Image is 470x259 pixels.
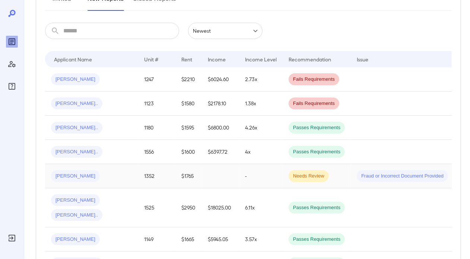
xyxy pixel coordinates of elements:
[289,55,331,64] div: Recommendation
[202,140,239,164] td: $6397.72
[208,55,226,64] div: Income
[51,212,102,219] span: [PERSON_NAME]..
[138,140,175,164] td: 1556
[54,55,92,64] div: Applicant Name
[239,140,283,164] td: 4x
[6,232,18,244] div: Log Out
[202,188,239,227] td: $18025.00
[239,116,283,140] td: 4.26x
[289,100,339,107] span: Fails Requirements
[138,164,175,188] td: 1352
[239,92,283,116] td: 1.38x
[175,164,202,188] td: $1765
[138,227,175,252] td: 1149
[239,67,283,92] td: 2.73x
[51,124,102,131] span: [PERSON_NAME]..
[51,173,100,180] span: [PERSON_NAME]
[239,164,283,188] td: -
[138,67,175,92] td: 1247
[175,116,202,140] td: $1595
[138,188,175,227] td: 1525
[175,140,202,164] td: $1600
[245,55,277,64] div: Income Level
[175,188,202,227] td: $2950
[51,148,102,156] span: [PERSON_NAME]..
[6,80,18,92] div: FAQ
[289,124,345,131] span: Passes Requirements
[289,236,345,243] span: Passes Requirements
[6,58,18,70] div: Manage Users
[357,55,369,64] div: Issue
[51,236,100,243] span: [PERSON_NAME]
[175,92,202,116] td: $1580
[357,173,448,180] span: Fraud or Incorrect Document Provided
[202,92,239,116] td: $2178.10
[138,116,175,140] td: 1180
[289,76,339,83] span: Fails Requirements
[51,100,102,107] span: [PERSON_NAME]..
[144,55,158,64] div: Unit #
[239,188,283,227] td: 6.11x
[175,227,202,252] td: $1665
[202,67,239,92] td: $6024.60
[289,148,345,156] span: Passes Requirements
[202,227,239,252] td: $5945.05
[181,55,193,64] div: Rent
[51,76,100,83] span: [PERSON_NAME]
[188,23,263,39] div: Newest
[289,204,345,211] span: Passes Requirements
[138,92,175,116] td: 1123
[239,227,283,252] td: 3.57x
[175,67,202,92] td: $2210
[289,173,329,180] span: Needs Review
[6,36,18,48] div: Reports
[202,116,239,140] td: $6800.00
[51,197,100,204] span: [PERSON_NAME]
